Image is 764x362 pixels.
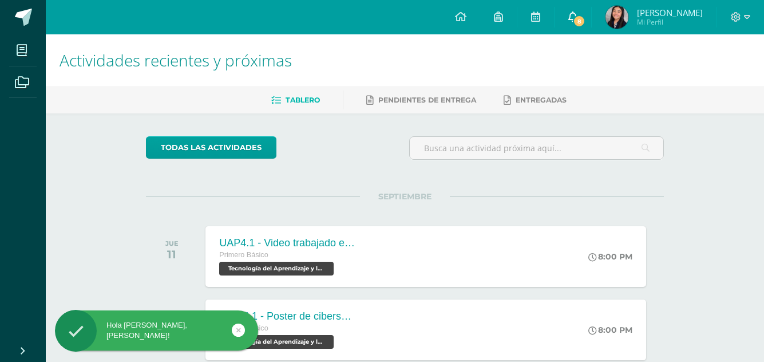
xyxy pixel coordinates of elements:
a: Entregadas [504,91,567,109]
span: Tablero [286,96,320,104]
span: Pendientes de entrega [378,96,476,104]
a: Tablero [271,91,320,109]
span: Tecnología del Aprendizaje y la Comunicación 'B' [219,262,334,276]
div: JUE [165,239,179,247]
span: 8 [573,15,585,27]
div: 8:00 PM [588,325,632,335]
span: Mi Perfil [637,17,703,27]
div: UAP 4.1 - Poster de ciberseguridad [219,310,357,322]
input: Busca una actividad próxima aquí... [410,137,663,159]
span: SEPTIEMBRE [360,191,450,202]
div: Hola [PERSON_NAME], [PERSON_NAME]! [55,320,258,341]
img: 5078cc30a31730f50566ae4dcab8e459.png [605,6,628,29]
span: Actividades recientes y próximas [60,49,292,71]
span: [PERSON_NAME] [637,7,703,18]
div: 8:00 PM [588,251,632,262]
div: 11 [165,247,179,261]
span: Entregadas [516,96,567,104]
span: Primero Básico [219,251,268,259]
div: UAP4.1 - Video trabajado en grupos [219,237,357,249]
a: Pendientes de entrega [366,91,476,109]
a: todas las Actividades [146,136,276,159]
